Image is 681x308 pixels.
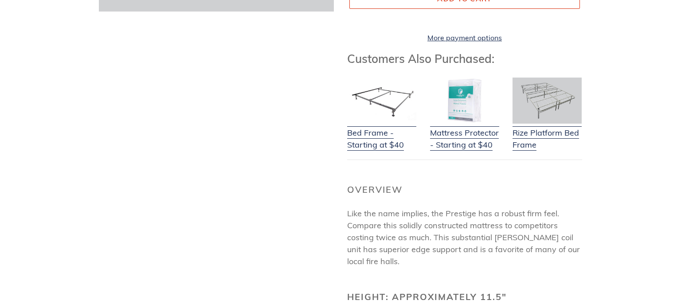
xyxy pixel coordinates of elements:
[347,116,416,151] a: Bed Frame - Starting at $40
[347,184,582,195] h2: Overview
[347,208,580,266] span: Like the name implies, the Prestige has a robust firm feel. Compare this solidly constructed matt...
[513,78,582,124] img: Adjustable Base
[513,116,582,151] a: Rize Platform Bed Frame
[347,78,416,124] img: Bed Frame
[349,32,580,43] a: More payment options
[347,291,507,302] b: Height: Approximately 11.5"
[430,116,499,151] a: Mattress Protector - Starting at $40
[430,78,499,124] img: Mattress Protector
[347,52,582,66] h3: Customers Also Purchased:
